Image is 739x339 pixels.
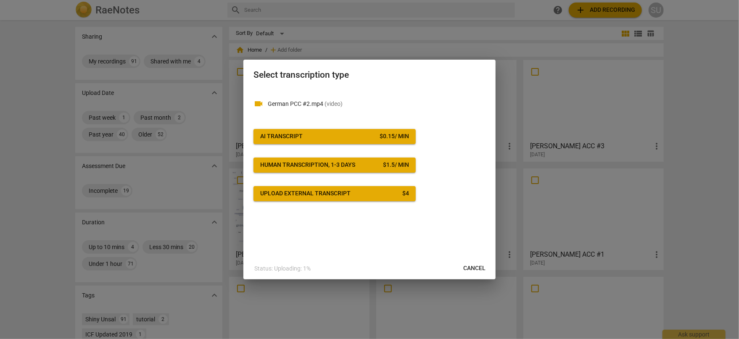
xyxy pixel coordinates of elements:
span: videocam [253,99,264,109]
span: ( video ) [325,100,343,107]
p: German PCC #2.mp4(video) [268,100,486,108]
p: Status: Uploading: 1% [254,264,311,273]
span: Cancel [463,264,486,273]
div: AI Transcript [260,132,303,141]
h2: Select transcription type [253,70,486,80]
button: Upload external transcript$4 [253,186,416,201]
button: Human transcription, 1-3 days$1.5/ min [253,158,416,173]
div: Upload external transcript [260,189,351,198]
button: Cancel [457,261,492,276]
div: $ 4 [402,189,409,198]
div: $ 1.5 / min [383,161,409,169]
div: Human transcription, 1-3 days [260,161,355,169]
button: AI Transcript$0.15/ min [253,129,416,144]
div: $ 0.15 / min [380,132,409,141]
